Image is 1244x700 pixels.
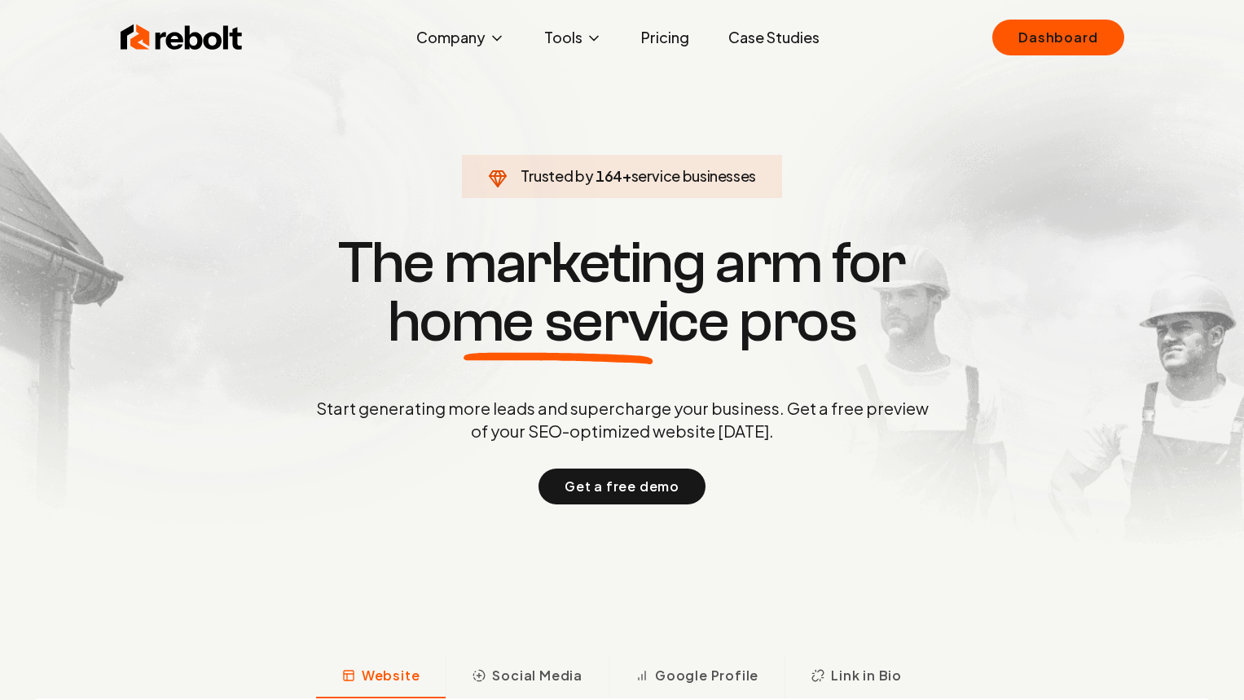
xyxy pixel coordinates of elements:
button: Social Media [446,656,609,698]
span: Website [362,666,420,685]
p: Start generating more leads and supercharge your business. Get a free preview of your SEO-optimiz... [313,397,932,442]
span: Trusted by [521,166,593,185]
button: Google Profile [609,656,785,698]
button: Tools [531,21,615,54]
button: Website [316,656,446,698]
img: Rebolt Logo [121,21,243,54]
span: home service [388,293,729,351]
span: 164 [596,165,622,187]
a: Dashboard [992,20,1123,55]
h1: The marketing arm for pros [231,234,1013,351]
button: Get a free demo [538,469,706,504]
a: Pricing [628,21,702,54]
span: Link in Bio [831,666,902,685]
span: Google Profile [655,666,758,685]
span: service businesses [631,166,757,185]
button: Company [403,21,518,54]
button: Link in Bio [785,656,928,698]
span: + [622,166,631,185]
span: Social Media [492,666,582,685]
a: Case Studies [715,21,833,54]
